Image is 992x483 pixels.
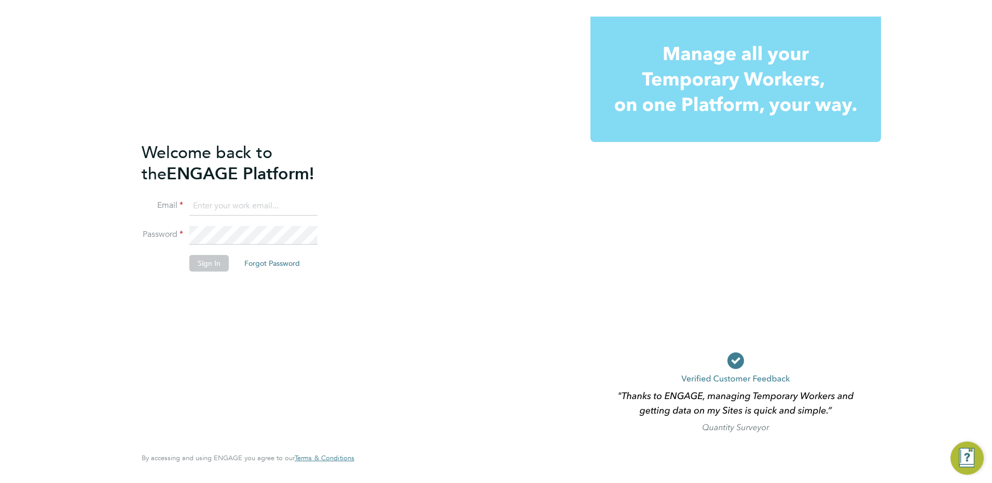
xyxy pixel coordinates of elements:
button: Sign In [189,255,229,272]
button: Forgot Password [236,255,308,272]
span: By accessing and using ENGAGE you agree to our [142,453,354,462]
a: Terms & Conditions [295,454,354,462]
input: Enter your work email... [189,197,318,216]
span: Welcome back to the [142,143,272,184]
button: Engage Resource Center [950,442,984,475]
label: Email [142,200,183,211]
h2: ENGAGE Platform! [142,142,344,184]
label: Password [142,229,183,240]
